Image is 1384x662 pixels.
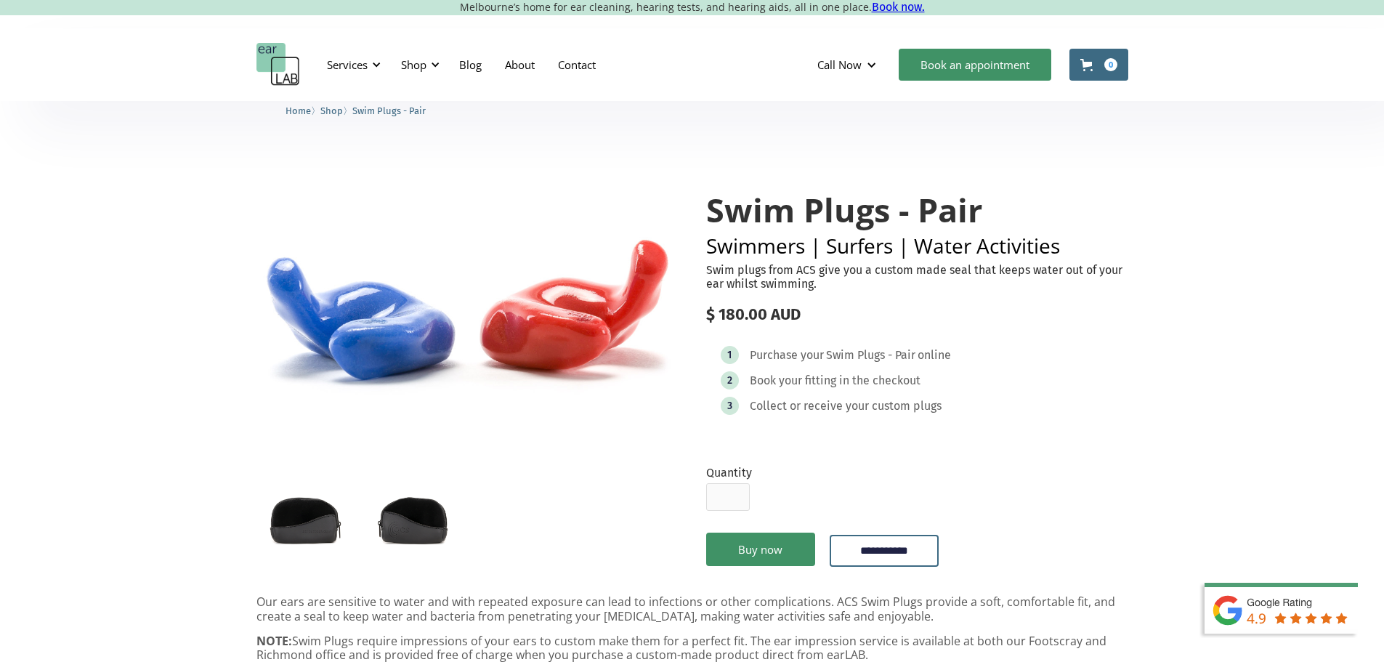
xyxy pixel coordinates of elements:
a: open lightbox [256,487,353,551]
li: 〉 [286,103,320,118]
div: 1 [727,350,732,360]
a: open lightbox [365,487,461,551]
div: $ 180.00 AUD [706,305,1128,324]
img: Swim Plugs - Pair [256,163,679,443]
a: About [493,44,546,86]
h2: Swimmers | Surfers | Water Activities [706,235,1128,256]
div: Swim Plugs - Pair [826,348,915,363]
div: Book your fitting in the checkout [750,374,920,388]
a: Buy now [706,533,815,566]
div: Call Now [817,57,862,72]
p: Swim Plugs require impressions of your ears to custom make them for a perfect fit. The ear impres... [256,634,1128,662]
div: Collect or receive your custom plugs [750,399,942,413]
span: Swim Plugs - Pair [352,105,426,116]
div: Shop [401,57,426,72]
li: 〉 [320,103,352,118]
a: Blog [448,44,493,86]
div: 3 [727,400,732,411]
div: 2 [727,375,732,386]
div: Call Now [806,43,891,86]
a: Swim Plugs - Pair [352,103,426,117]
span: Home [286,105,311,116]
h1: Swim Plugs - Pair [706,192,1128,228]
a: open lightbox [256,163,679,443]
a: Shop [320,103,343,117]
a: Book an appointment [899,49,1051,81]
a: Contact [546,44,607,86]
a: home [256,43,300,86]
label: Quantity [706,466,752,480]
p: Swim plugs from ACS give you a custom made seal that keeps water out of your ear whilst swimming. [706,263,1128,291]
div: Services [318,43,385,86]
p: Our ears are sensitive to water and with repeated exposure can lead to infections or other compli... [256,595,1128,623]
div: Shop [392,43,444,86]
a: Home [286,103,311,117]
div: Services [327,57,368,72]
a: Open cart [1069,49,1128,81]
div: online [918,348,951,363]
div: Purchase your [750,348,824,363]
span: Shop [320,105,343,116]
div: 0 [1104,58,1117,71]
strong: NOTE: [256,633,292,649]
